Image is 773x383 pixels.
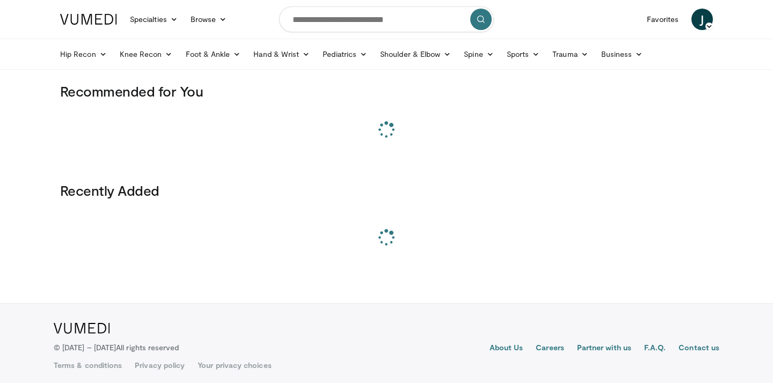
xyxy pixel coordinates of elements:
a: Specialties [123,9,184,30]
a: Partner with us [577,342,631,355]
h3: Recommended for You [60,83,713,100]
a: Contact us [679,342,719,355]
a: Foot & Ankle [179,43,247,65]
a: Hip Recon [54,43,113,65]
a: Hand & Wrist [247,43,316,65]
a: Spine [457,43,500,65]
a: F.A.Q. [644,342,666,355]
a: Privacy policy [135,360,185,371]
a: Knee Recon [113,43,179,65]
a: Terms & conditions [54,360,122,371]
a: Your privacy choices [198,360,271,371]
p: © [DATE] – [DATE] [54,342,179,353]
a: Business [595,43,650,65]
a: Trauma [546,43,595,65]
a: Favorites [640,9,685,30]
a: J [691,9,713,30]
img: VuMedi Logo [54,323,110,334]
input: Search topics, interventions [279,6,494,32]
span: All rights reserved [116,343,179,352]
a: Careers [536,342,564,355]
a: Pediatrics [316,43,374,65]
a: About Us [490,342,523,355]
a: Browse [184,9,234,30]
h3: Recently Added [60,182,713,199]
img: VuMedi Logo [60,14,117,25]
a: Sports [500,43,546,65]
a: Shoulder & Elbow [374,43,457,65]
